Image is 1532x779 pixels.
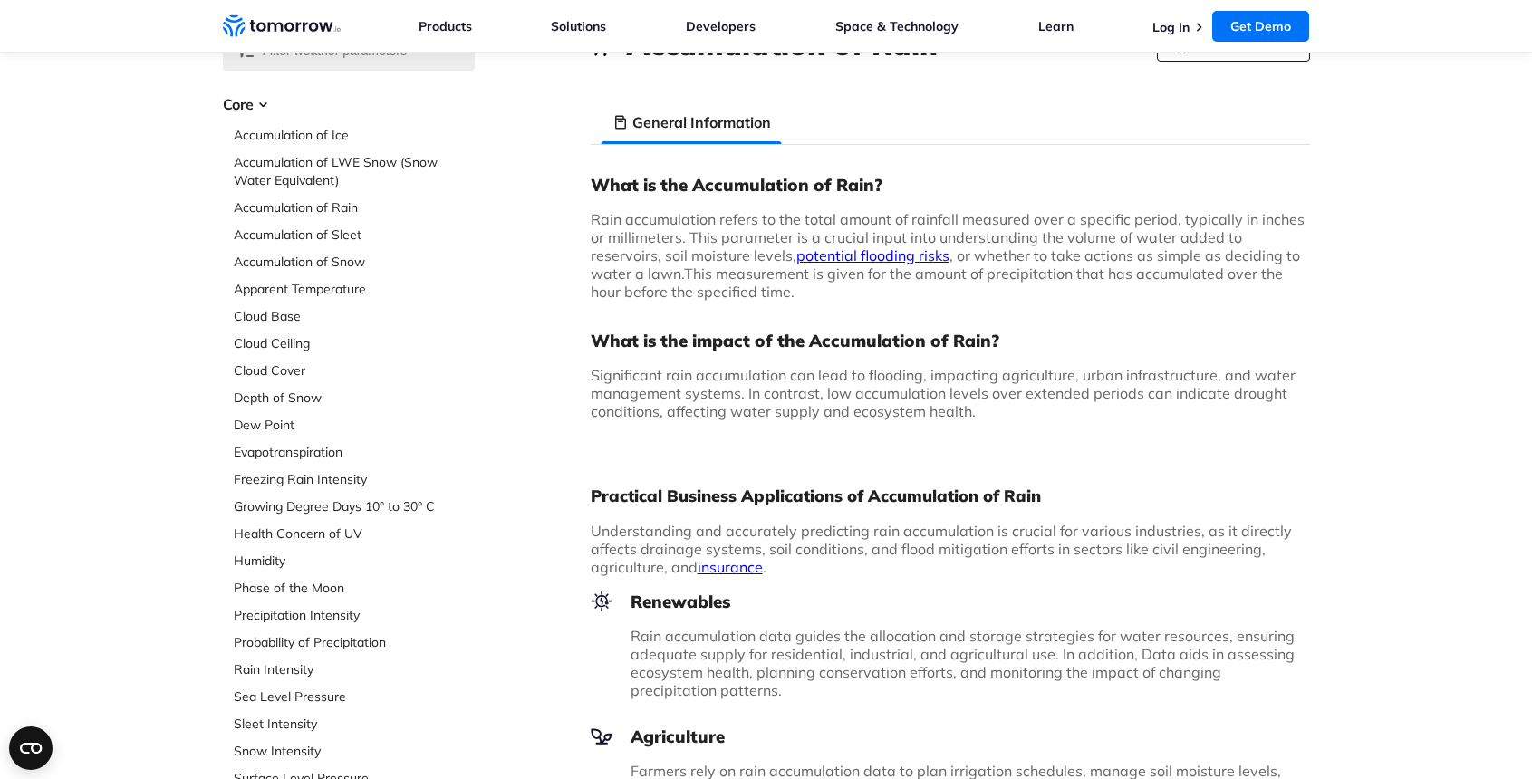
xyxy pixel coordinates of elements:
[234,552,475,570] a: Humidity
[1038,18,1074,34] a: Learn
[551,18,606,34] a: Solutions
[591,726,1310,747] h3: Agriculture
[602,101,782,144] li: General Information
[234,688,475,706] a: Sea Level Pressure
[234,606,475,624] a: Precipitation Intensity
[234,660,475,678] a: Rain Intensity
[234,226,475,244] a: Accumulation of Sleet
[234,361,475,380] a: Cloud Cover
[234,443,475,461] a: Evapotranspiration
[234,742,475,760] a: Snow Intensity
[698,558,763,576] a: insurance
[1212,11,1309,42] a: Get Demo
[591,174,1310,196] h3: What is the Accumulation of Rain?
[686,18,756,34] a: Developers
[234,416,475,434] a: Dew Point
[234,198,475,216] a: Accumulation of Rain
[234,633,475,651] a: Probability of Precipitation
[234,579,475,597] a: Phase of the Moon
[234,280,475,298] a: Apparent Temperature
[835,18,959,34] a: Space & Technology
[591,486,1310,507] h2: Practical Business Applications of Accumulation of Rain
[591,330,1310,351] h3: What is the impact of the Accumulation of Rain?
[591,591,1310,612] h3: Renewables
[9,726,53,770] button: Open CMP widget
[591,210,1305,283] span: Rain accumulation refers to the total amount of rainfall measured over a specific period, typical...
[632,111,771,133] h3: General Information
[419,18,472,34] a: Products
[234,470,475,488] a: Freezing Rain Intensity
[234,524,475,543] a: Health Concern of UV
[591,264,1283,301] span: This measurement is given for the amount of precipitation that has accumulated over the hour befo...
[234,253,475,271] a: Accumulation of Snow
[234,497,475,515] a: Growing Degree Days 10° to 30° C
[591,366,1296,420] span: Significant rain accumulation can lead to flooding, impacting agriculture, urban infrastructure, ...
[631,627,1295,699] span: Rain accumulation data guides the allocation and storage strategies for water resources, ensuring...
[234,307,475,325] a: Cloud Base
[591,522,1292,576] span: Understanding and accurately predicting rain accumulation is crucial for various industries, as i...
[234,334,475,352] a: Cloud Ceiling
[234,715,475,733] a: Sleet Intensity
[223,13,341,40] a: Home link
[223,93,475,115] h3: Core
[234,153,475,189] a: Accumulation of LWE Snow (Snow Water Equivalent)
[1152,19,1190,35] a: Log In
[796,246,949,264] a: potential flooding risks
[234,126,475,144] a: Accumulation of Ice
[234,389,475,407] a: Depth of Snow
